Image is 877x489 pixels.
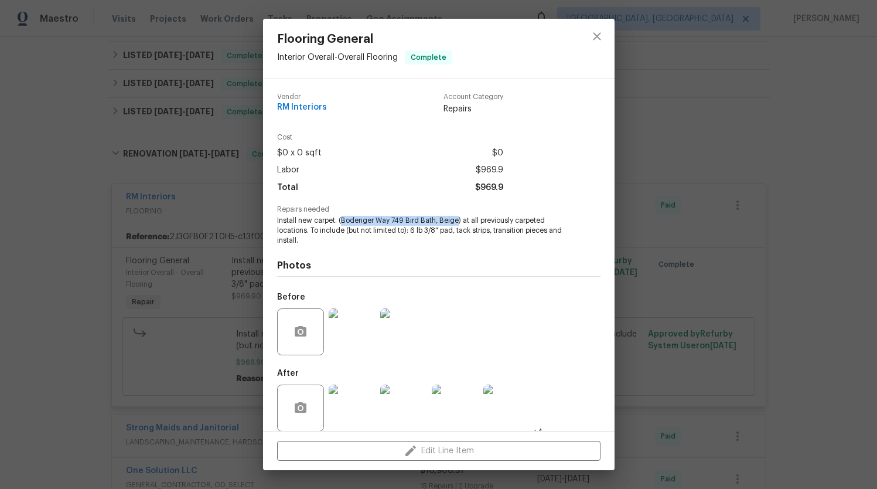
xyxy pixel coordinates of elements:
span: Account Category [443,93,503,101]
span: Vendor [277,93,327,101]
span: $969.9 [476,162,503,179]
span: $0 x 0 sqft [277,145,322,162]
span: Complete [406,52,451,63]
span: Repairs [443,103,503,115]
span: $969.9 [475,179,503,196]
h5: Before [277,293,305,301]
span: $0 [492,145,503,162]
button: close [583,22,611,50]
span: +4 [533,427,543,439]
span: Labor [277,162,299,179]
span: Install new carpet. (Bodenger Way 749 Bird Bath, Beige) at all previously carpeted locations. To ... [277,216,568,245]
span: RM Interiors [277,103,327,112]
span: Repairs needed [277,206,600,213]
span: Interior Overall - Overall Flooring [277,53,398,62]
h4: Photos [277,260,600,271]
span: Total [277,179,298,196]
h5: After [277,369,299,378]
span: Cost [277,134,503,141]
span: Flooring General [277,33,452,46]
